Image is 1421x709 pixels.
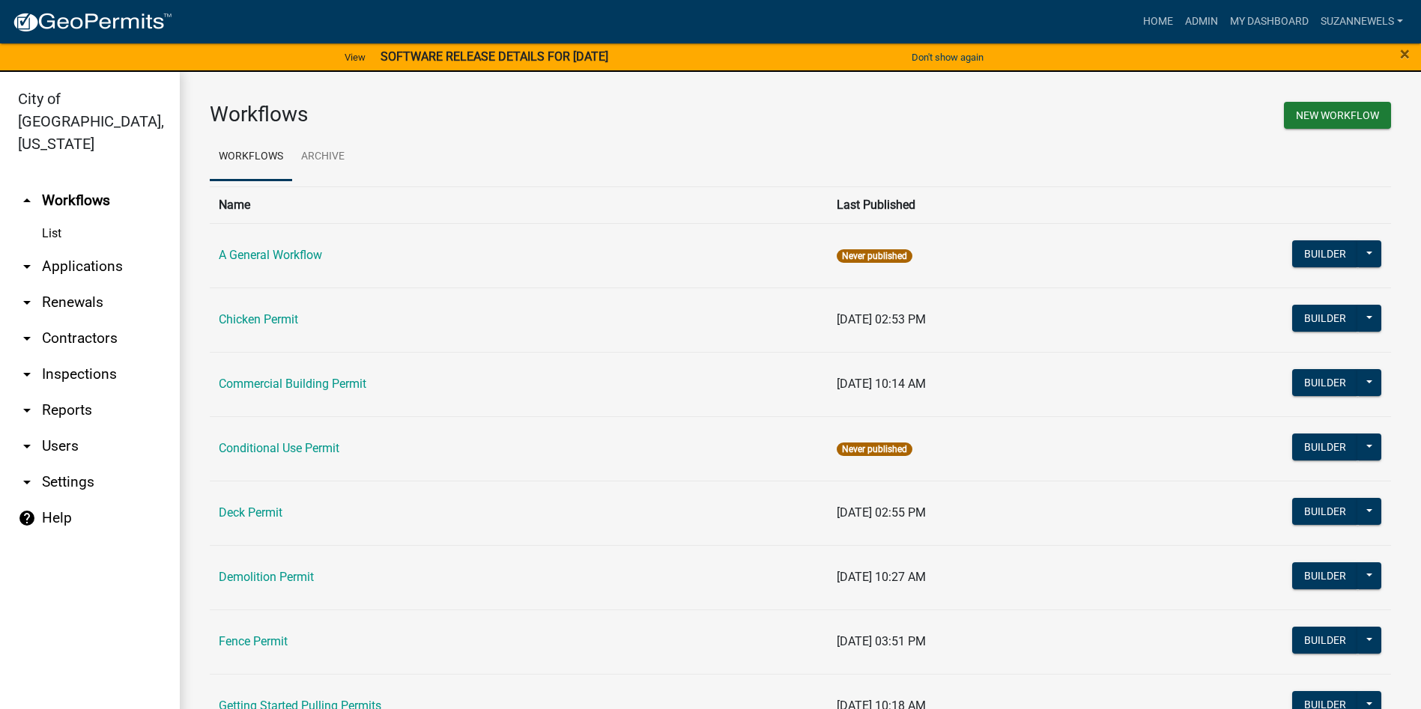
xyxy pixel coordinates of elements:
[837,312,926,326] span: [DATE] 02:53 PM
[1292,562,1358,589] button: Builder
[837,505,926,520] span: [DATE] 02:55 PM
[1292,305,1358,332] button: Builder
[18,473,36,491] i: arrow_drop_down
[1137,7,1179,36] a: Home
[18,401,36,419] i: arrow_drop_down
[219,634,288,648] a: Fence Permit
[210,133,292,181] a: Workflows
[219,505,282,520] a: Deck Permit
[18,509,36,527] i: help
[837,634,926,648] span: [DATE] 03:51 PM
[1224,7,1315,36] a: My Dashboard
[837,249,912,263] span: Never published
[18,365,36,383] i: arrow_drop_down
[210,186,828,223] th: Name
[219,377,366,391] a: Commercial Building Permit
[1179,7,1224,36] a: Admin
[219,312,298,326] a: Chicken Permit
[210,102,790,127] h3: Workflows
[1400,45,1410,63] button: Close
[381,49,608,64] strong: SOFTWARE RELEASE DETAILS FOR [DATE]
[1315,7,1409,36] a: SuzanneWels
[1292,627,1358,654] button: Builder
[1292,240,1358,267] button: Builder
[837,570,926,584] span: [DATE] 10:27 AM
[18,329,36,347] i: arrow_drop_down
[18,258,36,276] i: arrow_drop_down
[837,442,912,456] span: Never published
[1292,369,1358,396] button: Builder
[906,45,990,70] button: Don't show again
[219,248,322,262] a: A General Workflow
[18,293,36,311] i: arrow_drop_down
[219,570,314,584] a: Demolition Permit
[339,45,372,70] a: View
[18,192,36,210] i: arrow_drop_up
[837,377,926,391] span: [DATE] 10:14 AM
[828,186,1188,223] th: Last Published
[1400,43,1410,64] span: ×
[1292,433,1358,460] button: Builder
[219,441,339,455] a: Conditional Use Permit
[1284,102,1391,129] button: New Workflow
[18,437,36,455] i: arrow_drop_down
[292,133,354,181] a: Archive
[1292,498,1358,525] button: Builder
